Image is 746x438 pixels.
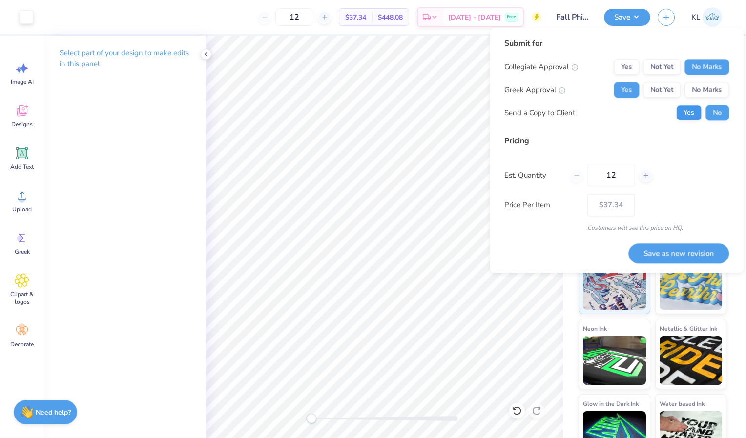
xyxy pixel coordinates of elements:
img: Puff Ink [660,261,723,310]
span: Designs [11,120,33,128]
img: Standard [583,261,646,310]
img: Kaitlynn Lawson [703,7,722,27]
span: Metallic & Glitter Ink [660,323,717,334]
div: Send a Copy to Client [504,107,575,119]
span: Upload [12,205,32,213]
span: Glow in the Dark Ink [583,398,639,409]
div: Accessibility label [307,414,316,423]
button: Yes [614,59,639,75]
input: – – [587,164,635,186]
div: Collegiate Approval [504,61,578,73]
button: Save as new revision [628,243,729,263]
strong: Need help? [36,408,71,417]
span: Image AI [11,78,34,86]
a: KL [687,7,726,27]
span: $448.08 [378,12,403,22]
button: No Marks [684,82,729,98]
label: Price Per Item [504,199,580,211]
span: Clipart & logos [6,290,38,306]
span: Add Text [10,163,34,171]
label: Est. Quantity [504,170,562,181]
button: Yes [614,82,639,98]
img: Neon Ink [583,336,646,385]
div: Greek Approval [504,84,565,96]
span: $37.34 [345,12,366,22]
span: [DATE] - [DATE] [448,12,501,22]
span: KL [691,12,700,23]
button: Not Yet [643,59,681,75]
button: Yes [676,105,702,120]
span: Free [507,14,516,20]
button: No [705,105,729,120]
input: – – [275,8,313,26]
span: Water based Ink [660,398,705,409]
div: Customers will see this price on HQ. [504,223,729,232]
div: Submit for [504,38,729,49]
button: Save [604,9,650,26]
button: No Marks [684,59,729,75]
span: Decorate [10,340,34,348]
span: Greek [15,248,30,256]
img: Metallic & Glitter Ink [660,336,723,385]
div: Pricing [504,135,729,147]
span: Neon Ink [583,323,607,334]
input: Untitled Design [549,7,597,27]
button: Not Yet [643,82,681,98]
p: Select part of your design to make edits in this panel [60,47,190,70]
